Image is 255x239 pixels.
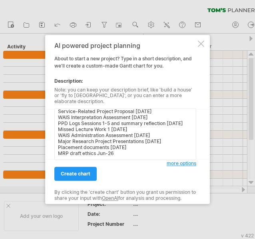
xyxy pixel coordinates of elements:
div: About to start a new project? Type in a short description, and we'll create a custom-made Gantt c... [54,42,196,197]
a: OpenAI [102,195,118,201]
span: more options [167,161,196,167]
a: create chart [54,167,97,181]
div: Description: [54,78,196,85]
div: Note: you can keep your description brief, like 'build a house' or 'fly to [GEOGRAPHIC_DATA]', or... [54,87,196,104]
div: By clicking the 'create chart' button you grant us permission to share your input with for analys... [54,190,196,201]
a: more options [167,160,196,167]
div: AI powered project planning [54,42,196,49]
span: create chart [61,171,90,177]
